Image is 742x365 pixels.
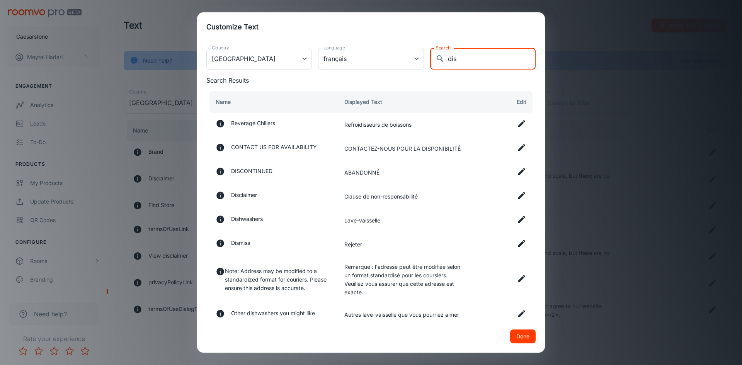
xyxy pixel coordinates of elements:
[338,91,470,113] th: Displayed Text
[510,329,536,343] button: Done
[231,119,275,131] p: Beverage Chillers
[338,303,470,327] td: Autres lave-vaisselle que vous pourriez aimer
[216,309,225,318] svg: A heading title that shows all available dishwasher products, excluding similar products
[231,309,315,321] p: Other dishwashers you might like
[338,256,470,303] td: Remarque : l'adresse peut être modifiée selon un format standardisé pour les coursiers. Veuillez ...
[216,239,225,248] svg: A text button that enables a user to close a pop-up window
[231,239,250,250] p: Dismiss
[216,191,225,200] svg: Label title on disclaimer notification
[206,76,536,85] p: Search Results
[338,185,470,209] td: Clause de non-responsabilité
[231,167,272,178] p: DISCONTINUED
[338,113,470,137] td: Refroidisseurs de boissons
[436,44,451,51] label: Search
[231,143,317,154] p: CONTACT US FOR AVAILABILITY
[216,215,225,224] svg: A category label for dishwashers in the context of home furnishing.
[338,137,470,161] td: CONTACTEZ-NOUS POUR LA DISPONIBILITÉ
[470,91,536,113] th: Edit
[231,191,257,202] p: Disclaimer
[206,48,312,70] div: [GEOGRAPHIC_DATA]
[212,44,229,51] label: Country
[338,209,470,233] td: Lave-vaisselle
[338,233,470,256] td: Rejeter
[318,48,424,70] div: français
[338,161,470,185] td: ABANDONNÉ
[216,167,225,176] svg: A message displayed to the user when the searched product is no longer available
[216,143,225,152] svg: A message displayed to a user that instructs the user to contact the retailer
[448,48,536,70] input: Search for more options...
[216,119,225,128] svg: A category label for beverage chillers in the context of home furnishing.
[323,44,345,51] label: Language
[216,267,225,276] svg: Message notifying the shopper that the address that they have entered may have been automatically...
[206,91,338,113] th: Name
[225,267,332,292] p: Note: Address may be modified to a standardized format for couriers. Please ensure this address i...
[231,215,263,226] p: Dishwashers
[197,12,545,42] h2: Customize Text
